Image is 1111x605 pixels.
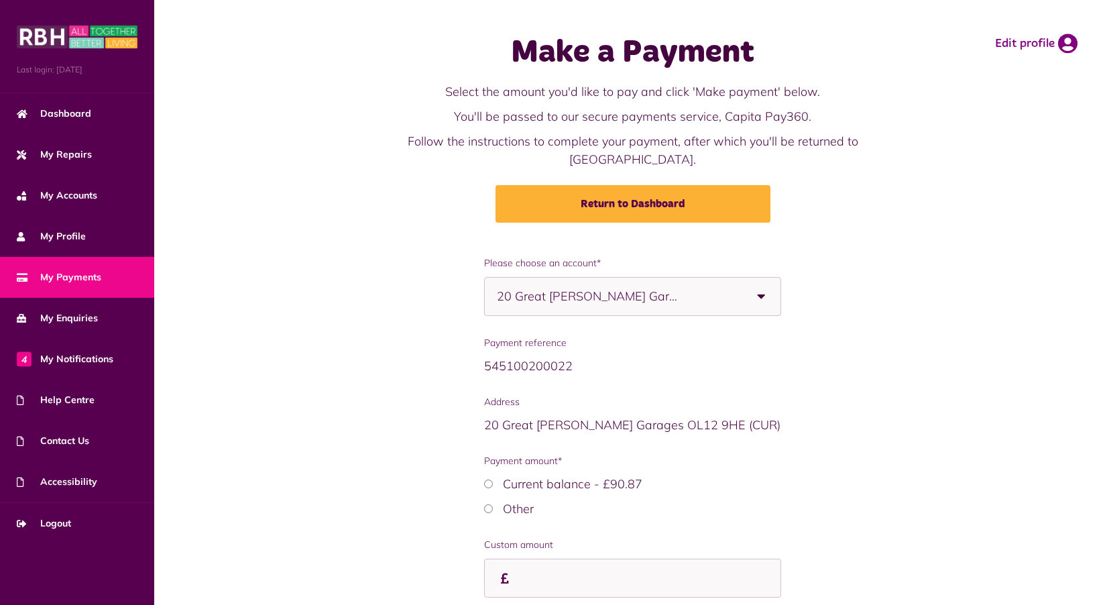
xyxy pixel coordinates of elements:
[17,64,137,76] span: Last login: [DATE]
[995,34,1077,54] a: Edit profile
[407,34,859,72] h1: Make a Payment
[17,352,113,366] span: My Notifications
[503,501,534,516] label: Other
[503,476,642,492] label: Current balance - £90.87
[17,351,32,366] span: 4
[17,23,137,50] img: MyRBH
[484,538,780,552] label: Custom amount
[17,188,97,203] span: My Accounts
[484,417,780,433] span: 20 Great [PERSON_NAME] Garages OL12 9HE (CUR)
[484,256,780,270] span: Please choose an account*
[17,434,89,448] span: Contact Us
[484,454,780,468] span: Payment amount*
[17,107,91,121] span: Dashboard
[495,185,770,223] a: Return to Dashboard
[17,516,71,531] span: Logout
[497,278,681,315] span: 20 Great [PERSON_NAME] Garages, Rochdale, OL12 9HE - Garage
[17,311,98,325] span: My Enquiries
[484,358,573,374] span: 545100200022
[17,393,95,407] span: Help Centre
[407,107,859,125] p: You'll be passed to our secure payments service, Capita Pay360.
[407,82,859,101] p: Select the amount you'd like to pay and click 'Make payment' below.
[17,270,101,284] span: My Payments
[484,336,780,350] span: Payment reference
[17,475,97,489] span: Accessibility
[484,395,780,409] span: Address
[17,229,86,243] span: My Profile
[17,148,92,162] span: My Repairs
[407,132,859,168] p: Follow the instructions to complete your payment, after which you'll be returned to [GEOGRAPHIC_D...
